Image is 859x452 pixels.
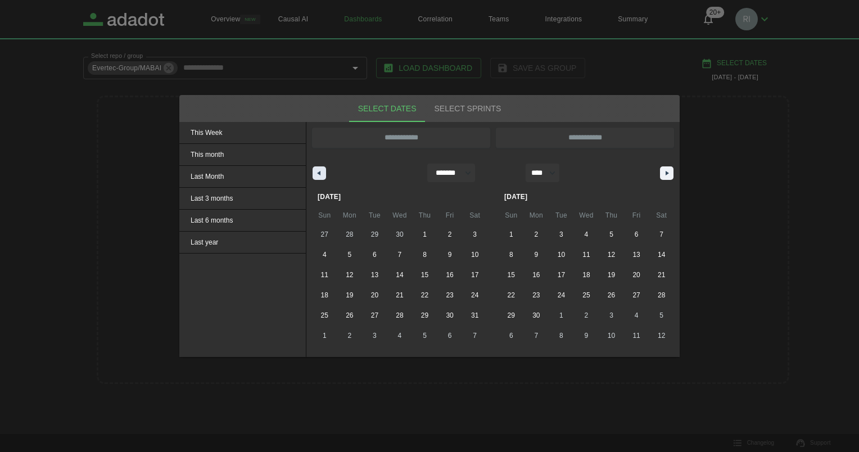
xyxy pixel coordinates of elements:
[312,305,337,326] button: 25
[549,206,574,224] span: Tue
[574,206,599,224] span: Wed
[462,206,487,224] span: Sat
[499,265,524,285] button: 15
[574,245,599,265] button: 11
[524,265,549,285] button: 16
[362,265,387,285] button: 13
[599,265,624,285] button: 19
[412,265,437,285] button: 15
[337,245,363,265] button: 5
[437,305,463,326] button: 30
[582,265,590,285] span: 18
[373,245,377,265] span: 6
[649,265,674,285] button: 21
[524,206,549,224] span: Mon
[624,265,649,285] button: 20
[658,285,665,305] span: 28
[574,265,599,285] button: 18
[347,245,351,265] span: 5
[574,224,599,245] button: 4
[321,305,328,326] span: 25
[549,224,574,245] button: 3
[312,285,337,305] button: 18
[396,265,403,285] span: 14
[446,305,453,326] span: 30
[608,265,615,285] span: 19
[337,265,363,285] button: 12
[635,224,639,245] span: 6
[582,245,590,265] span: 11
[624,285,649,305] button: 27
[387,305,413,326] button: 28
[179,122,306,143] span: This Week
[499,305,524,326] button: 29
[659,224,663,245] span: 7
[179,232,306,254] button: Last year
[412,285,437,305] button: 22
[471,245,478,265] span: 10
[179,210,306,231] span: Last 6 months
[471,305,478,326] span: 31
[437,245,463,265] button: 9
[421,265,428,285] span: 15
[649,224,674,245] button: 7
[371,285,378,305] span: 20
[412,305,437,326] button: 29
[658,245,665,265] span: 14
[462,224,487,245] button: 3
[179,144,306,166] button: This month
[582,285,590,305] span: 25
[499,285,524,305] button: 22
[371,305,378,326] span: 27
[346,285,353,305] span: 19
[524,285,549,305] button: 23
[323,245,327,265] span: 4
[599,285,624,305] button: 26
[362,285,387,305] button: 20
[558,285,565,305] span: 24
[179,188,306,210] button: Last 3 months
[423,224,427,245] span: 1
[312,265,337,285] button: 11
[337,206,363,224] span: Mon
[346,305,353,326] span: 26
[387,245,413,265] button: 7
[608,285,615,305] span: 26
[448,224,452,245] span: 2
[437,224,463,245] button: 2
[398,245,402,265] span: 7
[599,245,624,265] button: 12
[632,285,640,305] span: 27
[532,285,540,305] span: 23
[423,245,427,265] span: 8
[599,206,624,224] span: Thu
[609,224,613,245] span: 5
[524,224,549,245] button: 2
[337,285,363,305] button: 19
[349,95,426,122] button: Select Dates
[448,245,452,265] span: 9
[462,285,487,305] button: 24
[437,206,463,224] span: Fri
[473,224,477,245] span: 3
[509,245,513,265] span: 8
[624,206,649,224] span: Fri
[499,187,674,206] div: [DATE]
[549,245,574,265] button: 10
[532,265,540,285] span: 16
[599,224,624,245] button: 5
[508,265,515,285] span: 15
[446,285,453,305] span: 23
[558,245,565,265] span: 10
[387,285,413,305] button: 21
[312,206,337,224] span: Sun
[649,245,674,265] button: 14
[524,305,549,326] button: 30
[362,206,387,224] span: Tue
[558,265,565,285] span: 17
[179,144,306,165] span: This month
[532,305,540,326] span: 30
[624,224,649,245] button: 6
[649,285,674,305] button: 28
